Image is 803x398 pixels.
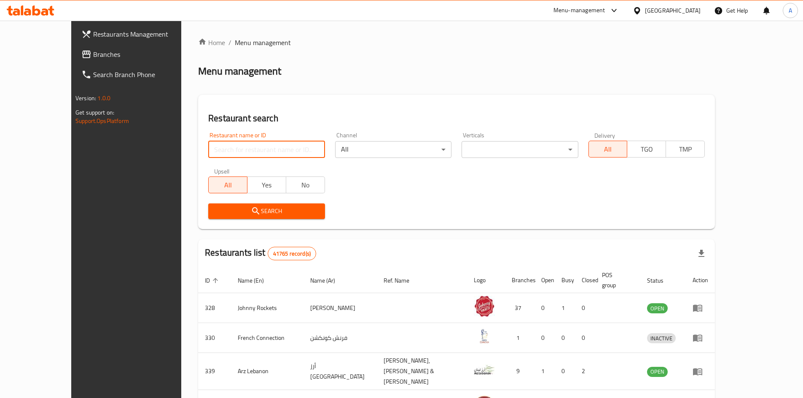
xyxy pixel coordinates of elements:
img: French Connection [474,326,495,347]
div: OPEN [647,303,668,313]
td: 0 [575,323,595,353]
td: 1 [534,353,555,390]
div: Total records count [268,247,316,260]
td: 0 [575,293,595,323]
td: 0 [534,293,555,323]
td: أرز [GEOGRAPHIC_DATA] [303,353,377,390]
a: Home [198,37,225,48]
span: Name (En) [238,275,275,286]
button: No [286,176,325,193]
td: French Connection [231,323,303,353]
button: All [208,176,247,193]
span: 41765 record(s) [268,250,316,258]
span: No [290,179,322,191]
span: Restaurants Management [93,29,199,39]
img: Johnny Rockets [474,296,495,317]
span: All [592,143,624,155]
button: TGO [627,141,666,158]
img: Arz Lebanon [474,359,495,380]
span: Version: [75,93,96,104]
span: OPEN [647,304,668,313]
a: Search Branch Phone [75,64,205,85]
span: All [212,179,244,191]
td: 330 [198,323,231,353]
span: POS group [602,270,630,290]
a: Restaurants Management [75,24,205,44]
td: 2 [575,353,595,390]
th: Branches [505,267,534,293]
th: Action [686,267,715,293]
button: Search [208,203,325,219]
td: 0 [555,353,575,390]
h2: Menu management [198,64,281,78]
span: ID [205,275,221,286]
th: Busy [555,267,575,293]
div: Menu [693,303,708,313]
div: Menu [693,333,708,343]
label: Delivery [594,132,615,138]
span: Menu management [235,37,291,48]
th: Open [534,267,555,293]
span: Ref. Name [384,275,420,286]
td: 9 [505,353,534,390]
span: Yes [251,179,283,191]
a: Branches [75,44,205,64]
div: Menu [693,366,708,377]
button: All [588,141,628,158]
div: Export file [691,243,712,264]
span: Status [647,275,674,286]
div: Menu-management [553,5,605,16]
th: Closed [575,267,595,293]
input: Search for restaurant name or ID.. [208,141,325,158]
span: Search Branch Phone [93,69,199,80]
button: TMP [666,141,705,158]
h2: Restaurants list [205,246,316,260]
div: [GEOGRAPHIC_DATA] [645,6,701,15]
span: OPEN [647,367,668,377]
td: 0 [555,323,575,353]
a: Support.OpsPlatform [75,115,129,126]
td: [PERSON_NAME] [303,293,377,323]
span: TMP [669,143,701,155]
td: 339 [198,353,231,390]
div: ​ [462,141,578,158]
td: Arz Lebanon [231,353,303,390]
button: Yes [247,176,286,193]
td: 0 [534,323,555,353]
span: Search [215,206,318,216]
h2: Restaurant search [208,112,705,125]
span: INACTIVE [647,334,676,343]
span: 1.0.0 [97,93,110,104]
div: All [335,141,451,158]
td: Johnny Rockets [231,293,303,323]
span: TGO [631,143,663,155]
span: Branches [93,49,199,59]
div: INACTIVE [647,333,676,343]
label: Upsell [214,168,230,174]
td: 1 [555,293,575,323]
td: 1 [505,323,534,353]
td: فرنش كونكشن [303,323,377,353]
th: Logo [467,267,505,293]
span: Get support on: [75,107,114,118]
span: A [789,6,792,15]
td: [PERSON_NAME],[PERSON_NAME] & [PERSON_NAME] [377,353,467,390]
li: / [228,37,231,48]
span: Name (Ar) [310,275,346,286]
nav: breadcrumb [198,37,715,48]
td: 37 [505,293,534,323]
td: 328 [198,293,231,323]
